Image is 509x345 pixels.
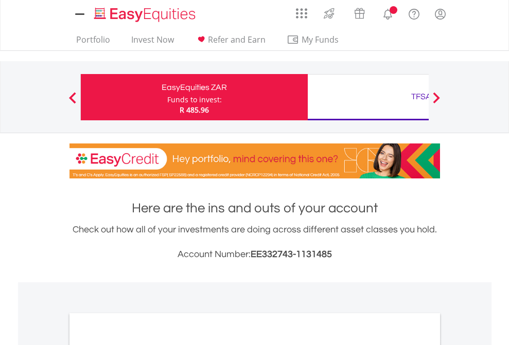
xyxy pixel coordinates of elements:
img: thrive-v2.svg [321,5,338,22]
a: AppsGrid [289,3,314,19]
a: My Profile [427,3,453,25]
div: EasyEquities ZAR [87,80,302,95]
div: Funds to invest: [167,95,222,105]
img: EasyCredit Promotion Banner [69,143,440,178]
button: Previous [62,97,83,107]
a: Invest Now [127,34,178,50]
a: Portfolio [72,34,114,50]
a: Home page [90,3,200,23]
img: EasyEquities_Logo.png [92,6,200,23]
span: My Funds [287,33,354,46]
a: Notifications [375,3,401,23]
div: Check out how all of your investments are doing across different asset classes you hold. [69,223,440,262]
span: EE332743-1131485 [251,249,332,259]
a: Vouchers [344,3,375,22]
span: R 485.96 [180,105,209,115]
span: Refer and Earn [208,34,266,45]
img: vouchers-v2.svg [351,5,368,22]
a: Refer and Earn [191,34,270,50]
h1: Here are the ins and outs of your account [69,199,440,217]
a: FAQ's and Support [401,3,427,23]
h3: Account Number: [69,247,440,262]
button: Next [426,97,447,107]
img: grid-menu-icon.svg [296,8,307,19]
